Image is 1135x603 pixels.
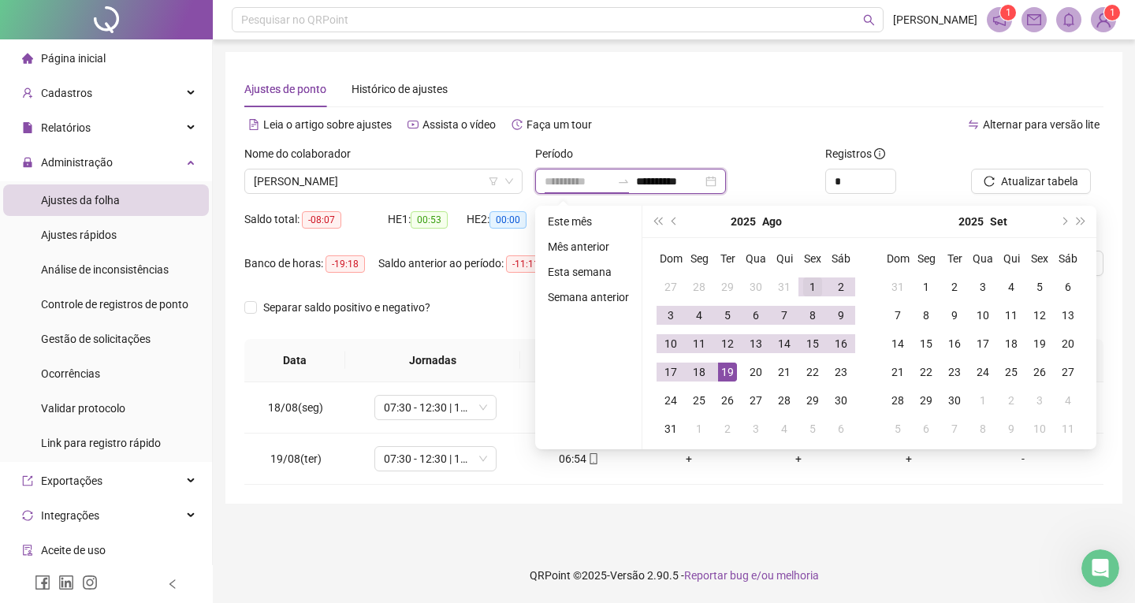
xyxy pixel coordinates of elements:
div: 24 [661,391,680,410]
th: Dom [657,244,685,273]
span: info-circle [874,148,885,159]
td: 2025-09-13 [1054,301,1082,329]
span: Ajustes de ponto [244,83,326,95]
td: 2025-08-16 [827,329,855,358]
span: mail [1027,13,1041,27]
td: 2025-08-01 [798,273,827,301]
img: 77546 [1092,8,1115,32]
td: 2025-08-13 [742,329,770,358]
span: Página inicial [41,52,106,65]
td: 2025-09-05 [798,415,827,443]
span: export [22,475,33,486]
td: 2025-08-29 [798,386,827,415]
td: 2025-09-24 [969,358,997,386]
span: Alternar para versão lite [983,118,1100,131]
div: 30 [832,391,850,410]
td: 2025-09-14 [884,329,912,358]
td: 2025-08-18 [685,358,713,386]
td: 2025-09-15 [912,329,940,358]
td: 2025-08-15 [798,329,827,358]
div: 6 [917,419,936,438]
td: 2025-09-23 [940,358,969,386]
div: HE 2: [467,210,545,229]
div: 16 [945,334,964,353]
div: 10 [661,334,680,353]
button: super-next-year [1073,206,1090,237]
div: 13 [1059,306,1077,325]
td: 2025-08-03 [657,301,685,329]
td: 2025-08-09 [827,301,855,329]
div: 12 [1030,306,1049,325]
div: 31 [775,277,794,296]
span: -11:11 [506,255,545,273]
td: 2025-10-05 [884,415,912,443]
div: 2 [832,277,850,296]
th: Sáb [827,244,855,273]
td: 2025-09-02 [940,273,969,301]
div: 4 [1059,391,1077,410]
td: 2025-08-31 [884,273,912,301]
button: month panel [990,206,1007,237]
div: 3 [746,419,765,438]
span: youtube [407,119,419,130]
td: 2025-09-30 [940,386,969,415]
td: 2025-09-19 [1025,329,1054,358]
div: 4 [690,306,709,325]
div: 13 [746,334,765,353]
td: 2025-08-06 [742,301,770,329]
td: 2025-08-02 [827,273,855,301]
span: down [504,177,514,186]
div: 1 [803,277,822,296]
span: 1 [1110,7,1115,18]
li: Semana anterior [541,288,635,307]
div: 9 [832,306,850,325]
div: 24 [973,363,992,382]
div: 6 [1059,277,1077,296]
div: 20 [1059,334,1077,353]
div: 10 [1030,419,1049,438]
td: 2025-09-04 [770,415,798,443]
th: Data [244,339,345,382]
td: 2025-08-19 [713,358,742,386]
span: file-text [248,119,259,130]
span: Relatórios [41,121,91,134]
td: 2025-09-09 [940,301,969,329]
td: 2025-09-05 [1025,273,1054,301]
td: 2025-07-27 [657,273,685,301]
div: 9 [1002,419,1021,438]
span: swap [968,119,979,130]
div: 22 [803,363,822,382]
div: 1 [917,277,936,296]
span: search [863,14,875,26]
span: 07:30 - 12:30 | 13:30 - 17:30 [384,396,487,419]
td: 2025-09-28 [884,386,912,415]
div: 26 [718,391,737,410]
button: year panel [958,206,984,237]
div: 23 [832,363,850,382]
span: reload [984,176,995,187]
div: 19 [1030,334,1049,353]
div: 06:54 [537,450,622,467]
div: HE 1: [388,210,467,229]
span: Reportar bug e/ou melhoria [684,569,819,582]
td: 2025-09-26 [1025,358,1054,386]
div: 11 [690,334,709,353]
button: prev-year [666,206,683,237]
div: 2 [1002,391,1021,410]
li: Esta semana [541,262,635,281]
div: 3 [661,306,680,325]
div: 19 [718,363,737,382]
div: 29 [917,391,936,410]
span: filter [489,177,498,186]
div: 30 [945,391,964,410]
div: 1 [973,391,992,410]
div: 7 [888,306,907,325]
td: 2025-09-06 [1054,273,1082,301]
span: lock [22,157,33,168]
span: Administração [41,156,113,169]
span: Controle de registros de ponto [41,298,188,311]
th: Qui [770,244,798,273]
td: 2025-08-21 [770,358,798,386]
span: linkedin [58,575,74,590]
td: 2025-10-01 [969,386,997,415]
